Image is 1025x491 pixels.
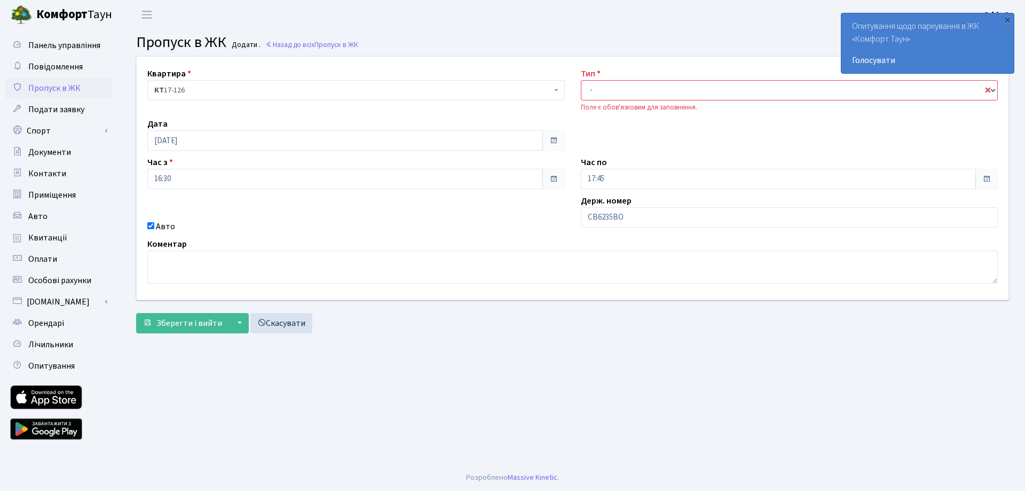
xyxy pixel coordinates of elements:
[5,313,112,334] a: Орендарі
[28,211,48,222] span: Авто
[28,339,73,350] span: Лічильники
[5,163,112,184] a: Контакти
[147,156,173,169] label: Час з
[5,334,112,355] a: Лічильники
[581,156,607,169] label: Час по
[156,220,175,233] label: Авто
[1002,14,1013,25] div: ×
[841,13,1014,73] div: Опитування щодо паркування в ЖК «Комфорт Таун»
[5,99,112,120] a: Подати заявку
[581,67,601,80] label: Тип
[5,291,112,313] a: [DOMAIN_NAME]
[5,355,112,377] a: Опитування
[136,313,229,333] button: Зберегти і вийти
[133,6,160,24] button: Переключити навігацію
[28,104,84,115] span: Подати заявку
[147,80,565,100] span: <b>КТ</b>&nbsp;&nbsp;&nbsp;&nbsp;17-126
[154,85,551,96] span: <b>КТ</b>&nbsp;&nbsp;&nbsp;&nbsp;17-126
[28,168,66,180] span: Контакти
[154,85,164,96] b: КТ
[36,6,88,23] b: Комфорт
[5,184,112,206] a: Приміщення
[28,317,64,329] span: Орендарі
[156,317,222,329] span: Зберегти і вийти
[5,206,112,227] a: Авто
[983,9,1012,21] a: Офіс 1.
[147,238,187,251] label: Коментар
[147,118,168,130] label: Дата
[5,248,112,270] a: Оплати
[5,77,112,99] a: Пропуск в ЖК
[466,472,559,484] div: Розроблено .
[5,142,112,163] a: Документи
[11,4,32,26] img: logo.png
[5,270,112,291] a: Особові рахунки
[28,189,76,201] span: Приміщення
[36,6,112,24] span: Таун
[314,40,358,50] span: Пропуск в ЖК
[136,32,226,53] span: Пропуск в ЖК
[28,146,71,158] span: Документи
[28,82,81,94] span: Пропуск в ЖК
[581,194,632,207] label: Держ. номер
[852,54,1003,67] a: Голосувати
[581,103,998,113] div: Поле є обов'язковим для заповнення.
[28,275,91,286] span: Особові рахунки
[250,313,312,333] a: Скасувати
[28,61,83,73] span: Повідомлення
[28,232,67,244] span: Квитанції
[5,227,112,248] a: Квитанції
[5,120,112,142] a: Спорт
[230,41,261,50] small: Додати .
[28,253,57,265] span: Оплати
[147,67,191,80] label: Квартира
[5,35,112,56] a: Панель управління
[5,56,112,77] a: Повідомлення
[508,472,557,483] a: Massive Kinetic
[581,207,998,228] input: AA0001AA
[28,360,75,372] span: Опитування
[265,40,358,50] a: Назад до всіхПропуск в ЖК
[28,40,100,51] span: Панель управління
